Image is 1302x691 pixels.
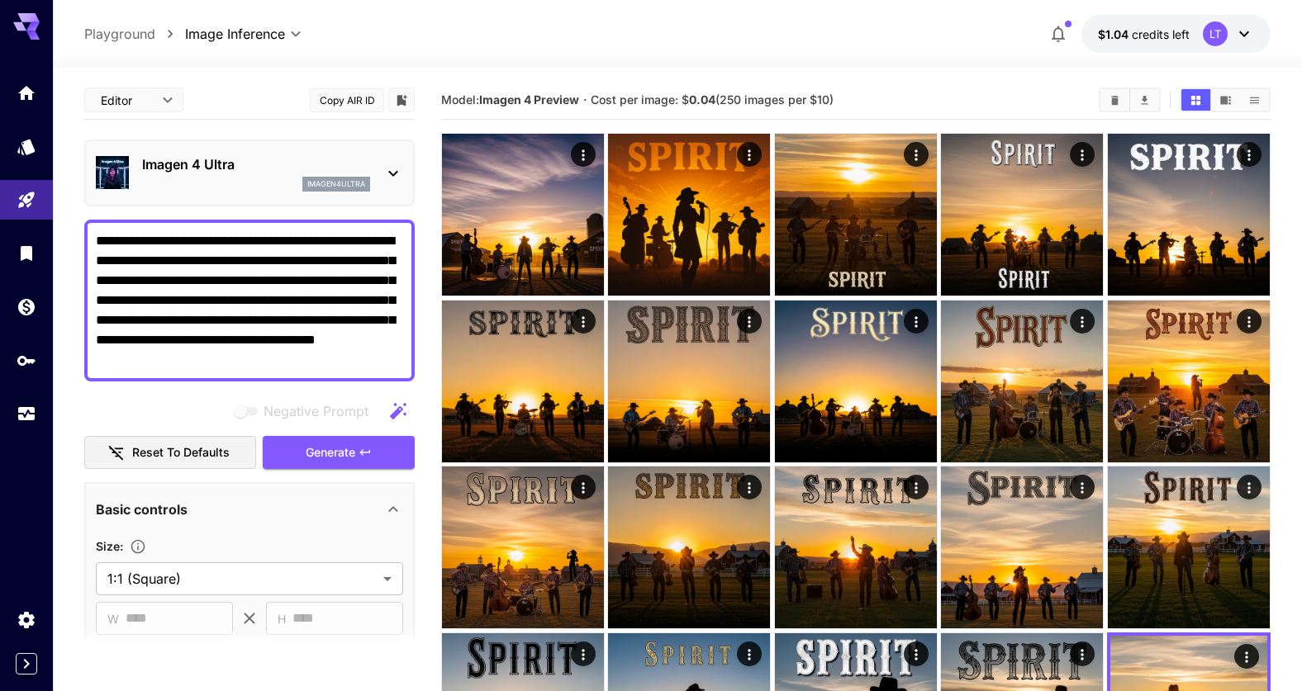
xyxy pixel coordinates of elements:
[307,178,365,190] p: imagen4ultra
[17,350,36,371] div: API Keys
[442,466,604,628] img: 9k=
[941,301,1103,462] img: 2Q==
[1098,26,1190,43] div: $1.0444
[1071,142,1095,167] div: Actions
[84,24,185,44] nav: breadcrumb
[17,243,36,263] div: Library
[775,301,937,462] img: 2Q==
[689,92,715,106] b: 0.04
[185,24,285,44] span: Image Inference
[442,301,604,462] img: 9k=
[1181,89,1210,111] button: Show images in grid view
[738,142,763,167] div: Actions
[775,134,937,296] img: 9k=
[17,404,36,424] div: Usage
[1211,89,1240,111] button: Show images in video view
[571,142,596,167] div: Actions
[1071,641,1095,666] div: Actions
[571,641,596,666] div: Actions
[1234,644,1259,669] div: Actions
[17,296,36,317] div: Wallet
[17,136,36,157] div: Models
[264,401,368,421] span: Negative Prompt
[306,443,355,463] span: Generate
[1081,15,1271,53] button: $1.0444LT
[1237,142,1262,167] div: Actions
[96,499,188,519] p: Basic controls
[16,653,37,674] button: Expand sidebar
[1203,21,1228,46] div: LT
[1099,88,1161,112] div: Clear ImagesDownload All
[142,154,370,174] p: Imagen 4 Ultra
[310,88,384,112] button: Copy AIR ID
[230,400,382,421] span: Negative prompts are not compatible with the selected model.
[608,466,770,628] img: 9k=
[1071,475,1095,499] div: Actions
[394,90,409,110] button: Add to library
[904,641,929,666] div: Actions
[1237,309,1262,334] div: Actions
[941,466,1103,628] img: 2Q==
[123,538,153,555] button: Adjust the dimensions of the generated image by specifying its width and height in pixels, or sel...
[571,309,596,334] div: Actions
[608,301,770,462] img: Z
[608,134,770,296] img: 2Q==
[1071,309,1095,334] div: Actions
[479,92,579,106] b: Imagen 4 Preview
[442,134,604,296] img: Z
[101,92,152,109] span: Editor
[738,309,763,334] div: Actions
[1132,27,1190,41] span: credits left
[278,609,286,628] span: H
[1108,301,1270,462] img: 2Q==
[904,142,929,167] div: Actions
[1108,134,1270,296] img: 2Q==
[84,436,256,470] button: Reset to defaults
[263,436,415,470] button: Generate
[738,475,763,499] div: Actions
[107,609,119,628] span: W
[1130,89,1159,111] button: Download All
[96,490,403,529] div: Basic controls
[1108,466,1270,628] img: 2Q==
[1237,475,1262,499] div: Actions
[738,641,763,666] div: Actions
[96,148,403,198] div: Imagen 4 Ultraimagen4ultra
[591,92,834,106] span: Cost per image: $ (250 images per $10)
[84,24,155,44] a: Playground
[17,609,36,630] div: Settings
[571,475,596,499] div: Actions
[1240,89,1269,111] button: Show images in list view
[904,309,929,334] div: Actions
[583,90,587,110] p: ·
[1180,88,1271,112] div: Show images in grid viewShow images in video viewShow images in list view
[107,569,377,589] span: 1:1 (Square)
[17,190,36,211] div: Playground
[941,134,1103,296] img: 2Q==
[17,83,36,103] div: Home
[1098,27,1132,41] span: $1.04
[96,539,123,553] span: Size :
[441,92,579,106] span: Model:
[775,466,937,628] img: 2Q==
[1100,89,1129,111] button: Clear Images
[904,475,929,499] div: Actions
